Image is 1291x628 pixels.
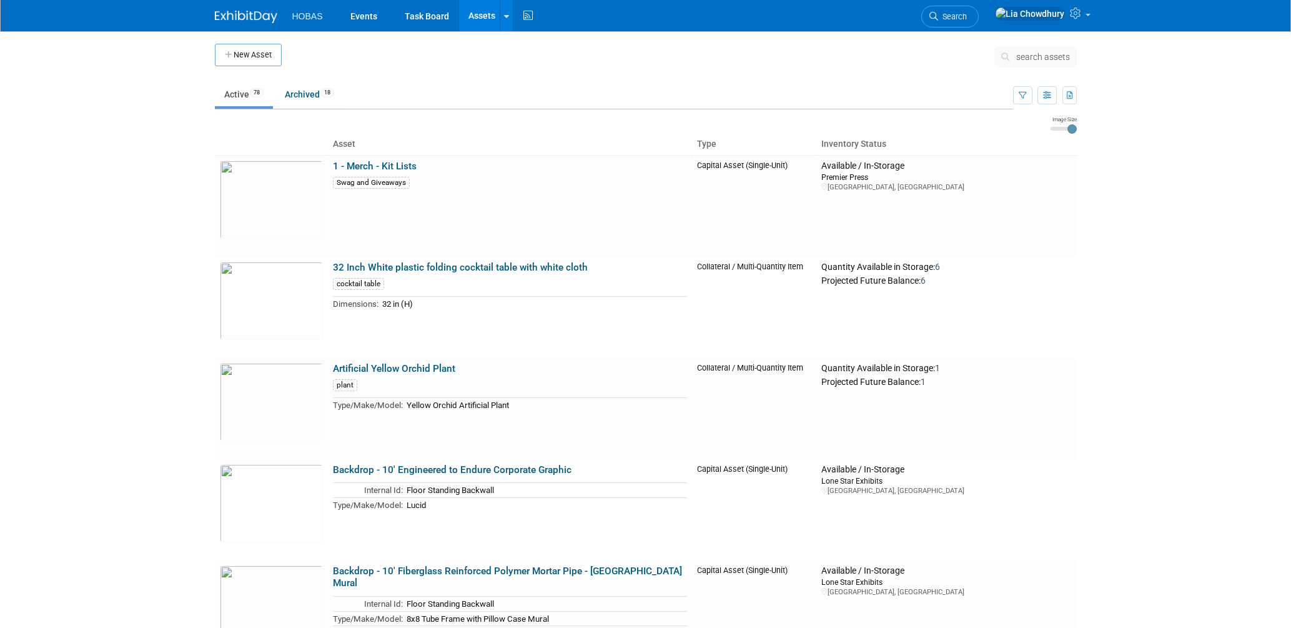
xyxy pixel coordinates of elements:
[333,596,403,611] td: Internal Id:
[821,363,1071,374] div: Quantity Available in Storage:
[333,363,455,374] a: Artificial Yellow Orchid Plant
[333,464,571,476] a: Backdrop - 10' Engineered to Endure Corporate Graphic
[692,257,817,358] td: Collateral / Multi-Quantity Item
[403,483,687,498] td: Floor Standing Backwall
[333,278,384,290] div: cocktail table
[382,299,413,309] span: 32 in (H)
[821,374,1071,388] div: Projected Future Balance:
[935,262,940,272] span: 6
[821,161,1071,172] div: Available / In-Storage
[292,11,323,21] span: HOBAS
[821,172,1071,182] div: Premier Press
[821,577,1071,587] div: Lone Star Exhibits
[250,88,264,97] span: 78
[935,363,940,373] span: 1
[333,398,403,412] td: Type/Make/Model:
[821,587,1071,597] div: [GEOGRAPHIC_DATA], [GEOGRAPHIC_DATA]
[1016,52,1070,62] span: search assets
[821,262,1071,273] div: Quantity Available in Storage:
[821,476,1071,486] div: Lone Star Exhibits
[403,398,687,412] td: Yellow Orchid Artificial Plant
[821,273,1071,287] div: Projected Future Balance:
[320,88,334,97] span: 18
[921,276,926,286] span: 6
[995,7,1065,21] img: Lia Chowdhury
[215,82,273,106] a: Active78
[921,377,926,387] span: 1
[403,497,687,512] td: Lucid
[328,134,692,155] th: Asset
[333,611,403,626] td: Type/Make/Model:
[692,134,817,155] th: Type
[215,44,282,66] button: New Asset
[692,459,817,561] td: Capital Asset (Single-Unit)
[333,297,378,311] td: Dimensions:
[333,177,410,189] div: Swag and Giveaways
[275,82,344,106] a: Archived18
[692,358,817,459] td: Collateral / Multi-Quantity Item
[1051,116,1077,123] div: Image Size
[403,596,687,611] td: Floor Standing Backwall
[921,6,979,27] a: Search
[333,379,357,391] div: plant
[333,161,417,172] a: 1 - Merch - Kit Lists
[692,155,817,257] td: Capital Asset (Single-Unit)
[333,262,588,273] a: 32 Inch White plastic folding cocktail table with white cloth
[994,47,1077,67] button: search assets
[333,497,403,512] td: Type/Make/Model:
[403,611,687,626] td: 8x8 Tube Frame with Pillow Case Mural
[333,566,682,589] a: Backdrop - 10' Fiberglass Reinforced Polymer Mortar Pipe - [GEOGRAPHIC_DATA] Mural
[333,483,403,498] td: Internal Id:
[215,11,277,23] img: ExhibitDay
[821,464,1071,476] div: Available / In-Storage
[938,12,967,21] span: Search
[821,566,1071,577] div: Available / In-Storage
[821,182,1071,192] div: [GEOGRAPHIC_DATA], [GEOGRAPHIC_DATA]
[821,486,1071,496] div: [GEOGRAPHIC_DATA], [GEOGRAPHIC_DATA]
